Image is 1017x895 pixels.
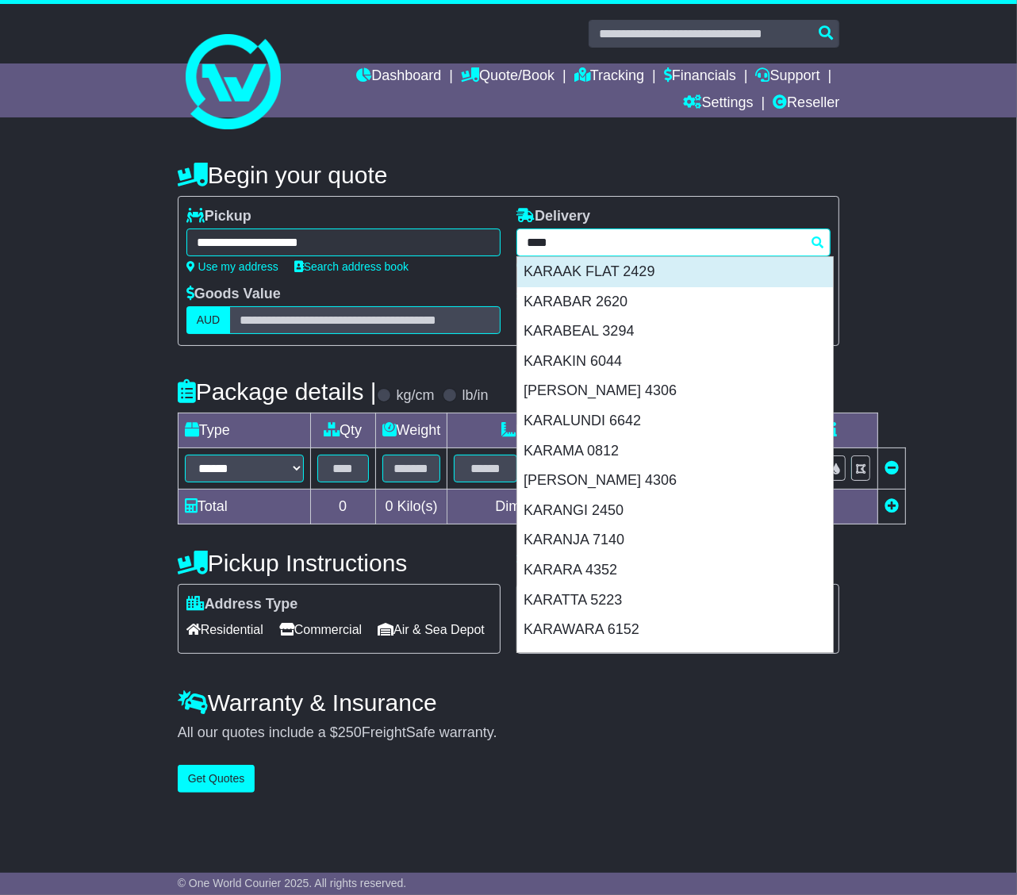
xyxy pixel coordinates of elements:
[885,460,899,476] a: Remove this item
[885,498,899,514] a: Add new item
[186,260,278,273] a: Use my address
[447,413,720,448] td: Dimensions (L x W x H)
[186,208,251,225] label: Pickup
[178,724,840,742] div: All our quotes include a $ FreightSafe warranty.
[178,765,255,793] button: Get Quotes
[186,286,281,303] label: Goods Value
[178,490,310,524] td: Total
[516,229,831,256] typeahead: Please provide city
[178,877,407,889] span: © One World Courier 2025. All rights reserved.
[356,63,441,90] a: Dashboard
[310,490,375,524] td: 0
[517,317,833,347] div: KARABEAL 3294
[517,586,833,616] div: KARATTA 5223
[517,406,833,436] div: KARALUNDI 6642
[517,376,833,406] div: [PERSON_NAME] 4306
[186,617,263,642] span: Residential
[386,498,393,514] span: 0
[517,347,833,377] div: KARAKIN 6044
[310,413,375,448] td: Qty
[178,689,840,716] h4: Warranty & Insurance
[178,413,310,448] td: Type
[517,525,833,555] div: KARANJA 7140
[397,387,435,405] label: kg/cm
[516,208,590,225] label: Delivery
[574,63,644,90] a: Tracking
[178,378,377,405] h4: Package details |
[186,306,231,334] label: AUD
[375,490,447,524] td: Kilo(s)
[517,436,833,467] div: KARAMA 0812
[517,257,833,287] div: KARAAK FLAT 2429
[684,90,754,117] a: Settings
[756,63,820,90] a: Support
[517,615,833,645] div: KARAWARA 6152
[447,490,720,524] td: Dimensions in Centimetre(s)
[517,555,833,586] div: KARARA 4352
[178,550,501,576] h4: Pickup Instructions
[338,724,362,740] span: 250
[178,162,840,188] h4: Begin your quote
[279,617,362,642] span: Commercial
[517,466,833,496] div: [PERSON_NAME] 4306
[294,260,409,273] a: Search address book
[186,596,298,613] label: Address Type
[517,496,833,526] div: KARANGI 2450
[517,645,833,675] div: KARAWATHA 4117
[461,63,555,90] a: Quote/Book
[462,387,489,405] label: lb/in
[378,617,485,642] span: Air & Sea Depot
[517,287,833,317] div: KARABAR 2620
[773,90,839,117] a: Reseller
[664,63,736,90] a: Financials
[375,413,447,448] td: Weight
